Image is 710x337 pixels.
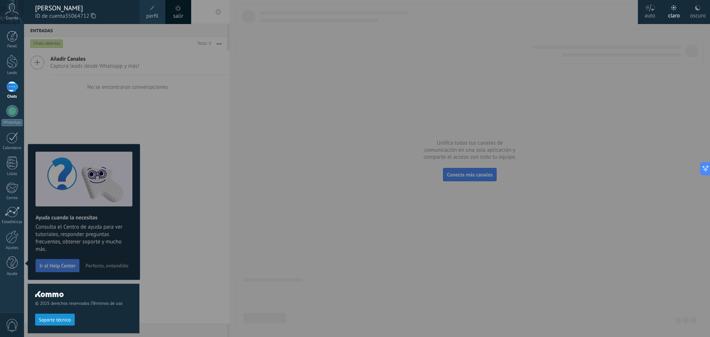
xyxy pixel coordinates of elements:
[173,12,183,20] a: salir
[1,94,23,99] div: Chats
[1,272,23,276] div: Ayuda
[1,146,23,151] div: Calendario
[690,5,706,24] div: oscuro
[35,317,75,322] a: Soporte técnico
[35,301,132,306] span: © 2025 derechos reservados |
[35,12,132,20] span: ID de cuenta
[668,5,680,24] div: claro
[6,16,18,21] span: Cuenta
[39,317,71,323] span: Soporte técnico
[1,196,23,200] div: Correo
[146,12,158,20] span: perfil
[35,4,132,12] div: [PERSON_NAME]
[645,5,655,24] div: auto
[1,246,23,250] div: Ajustes
[1,220,23,225] div: Estadísticas
[35,314,75,326] button: Soporte técnico
[1,44,23,49] div: Panel
[1,119,23,126] div: WhatsApp
[65,12,95,20] span: 35064712
[92,301,122,306] a: Términos de uso
[1,71,23,75] div: Leads
[1,172,23,176] div: Listas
